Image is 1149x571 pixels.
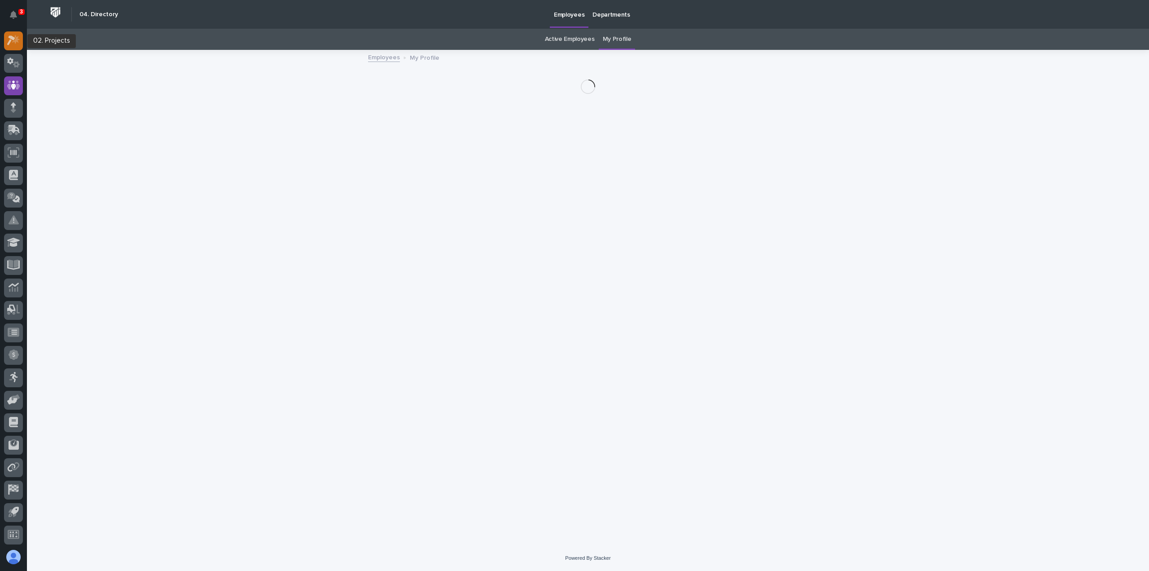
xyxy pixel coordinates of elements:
a: Powered By Stacker [565,555,610,561]
p: My Profile [410,52,439,62]
div: Notifications3 [11,11,23,25]
a: Employees [368,52,400,62]
p: 3 [20,9,23,15]
a: My Profile [603,29,632,50]
button: users-avatar [4,548,23,567]
h2: 04. Directory [79,11,118,18]
img: Workspace Logo [47,4,64,21]
button: Notifications [4,5,23,24]
a: Active Employees [545,29,595,50]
